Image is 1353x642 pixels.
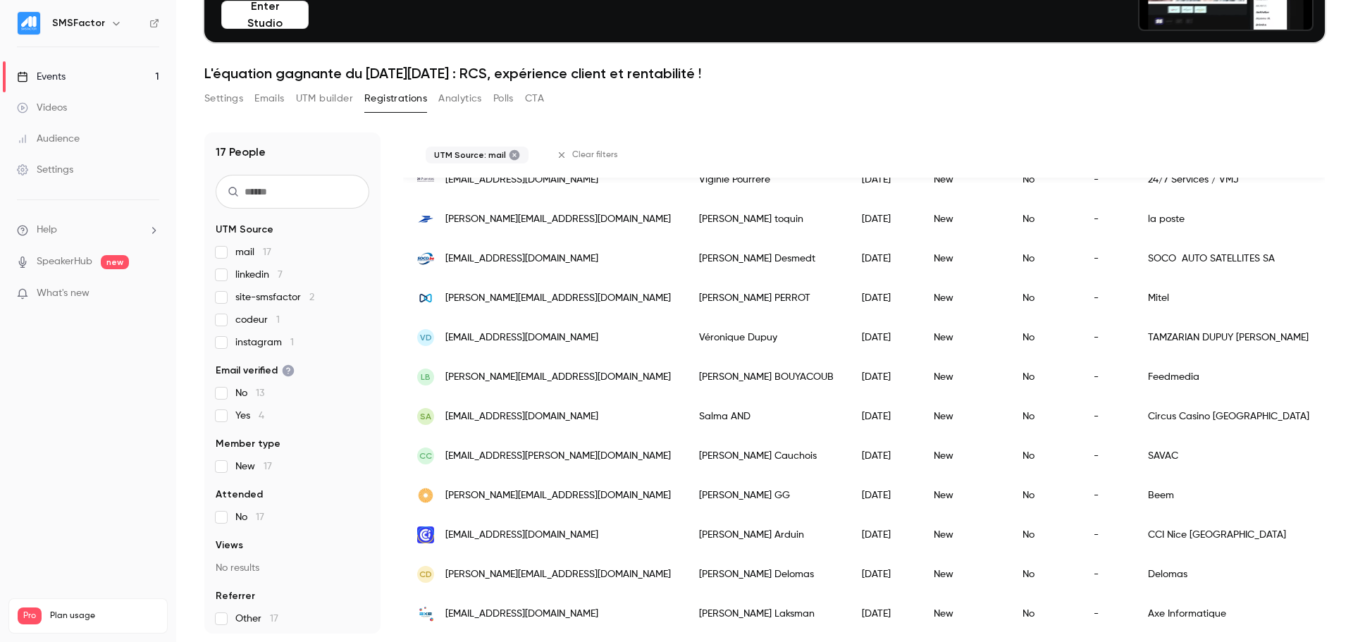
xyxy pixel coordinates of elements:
[235,409,264,423] span: Yes
[37,223,57,237] span: Help
[235,245,271,259] span: mail
[848,278,920,318] div: [DATE]
[419,568,432,581] span: CD
[1008,397,1080,436] div: No
[235,510,264,524] span: No
[920,239,1008,278] div: New
[1134,436,1323,476] div: SAVAC
[445,528,598,543] span: [EMAIL_ADDRESS][DOMAIN_NAME]
[417,526,434,543] img: cote-azur.cci.fr
[685,555,848,594] div: [PERSON_NAME] Delomas
[1134,278,1323,318] div: Mitel
[276,315,280,325] span: 1
[417,487,434,504] img: beemenergy.com
[216,538,243,553] span: Views
[17,223,159,237] li: help-dropdown-opener
[17,132,80,146] div: Audience
[216,364,295,378] span: Email verified
[445,331,598,345] span: [EMAIL_ADDRESS][DOMAIN_NAME]
[920,436,1008,476] div: New
[216,144,266,161] h1: 17 People
[421,371,431,383] span: LB
[445,173,598,187] span: [EMAIL_ADDRESS][DOMAIN_NAME]
[235,612,278,626] span: Other
[920,357,1008,397] div: New
[551,144,626,166] button: Clear filters
[18,12,40,35] img: SMSFactor
[1080,594,1134,634] div: -
[264,462,272,471] span: 17
[685,357,848,397] div: [PERSON_NAME] BOUYACOUB
[493,87,514,110] button: Polls
[848,357,920,397] div: [DATE]
[1008,594,1080,634] div: No
[221,1,309,29] button: Enter Studio
[216,561,369,575] p: No results
[419,450,432,462] span: CC
[1008,160,1080,199] div: No
[1008,476,1080,515] div: No
[685,199,848,239] div: [PERSON_NAME] toquin
[417,211,434,228] img: laposte.fr
[37,254,92,269] a: SpeakerHub
[848,160,920,199] div: [DATE]
[920,160,1008,199] div: New
[216,488,263,502] span: Attended
[920,397,1008,436] div: New
[1134,160,1323,199] div: 24/7 Services / VMJ
[1008,239,1080,278] div: No
[1008,278,1080,318] div: No
[259,411,264,421] span: 4
[1080,436,1134,476] div: -
[445,212,671,227] span: [PERSON_NAME][EMAIL_ADDRESS][DOMAIN_NAME]
[216,589,255,603] span: Referrer
[685,160,848,199] div: Viginie Pourrere
[1008,357,1080,397] div: No
[256,512,264,522] span: 17
[685,239,848,278] div: [PERSON_NAME] Desmedt
[1080,357,1134,397] div: -
[848,594,920,634] div: [DATE]
[417,250,434,267] img: soco.be
[17,70,66,84] div: Events
[204,87,243,110] button: Settings
[1080,278,1134,318] div: -
[509,149,520,161] button: Remove "mail" from selected "UTM Source" filter
[572,149,618,161] span: Clear filters
[235,459,272,474] span: New
[445,607,598,622] span: [EMAIL_ADDRESS][DOMAIN_NAME]
[417,605,434,622] img: axeinfo.fr
[18,607,42,624] span: Pro
[420,410,431,423] span: SA
[1080,476,1134,515] div: -
[101,255,129,269] span: new
[1134,476,1323,515] div: Beem
[417,290,434,307] img: mitel.com
[216,437,280,451] span: Member type
[445,409,598,424] span: [EMAIL_ADDRESS][DOMAIN_NAME]
[685,318,848,357] div: Véronique Dupuy
[270,614,278,624] span: 17
[1134,199,1323,239] div: la poste
[1008,515,1080,555] div: No
[364,87,427,110] button: Registrations
[1080,199,1134,239] div: -
[278,270,283,280] span: 7
[1008,199,1080,239] div: No
[1008,555,1080,594] div: No
[445,567,671,582] span: [PERSON_NAME][EMAIL_ADDRESS][DOMAIN_NAME]
[685,436,848,476] div: [PERSON_NAME] Cauchois
[920,318,1008,357] div: New
[420,331,432,344] span: VD
[235,313,280,327] span: codeur
[438,87,482,110] button: Analytics
[254,87,284,110] button: Emails
[445,370,671,385] span: [PERSON_NAME][EMAIL_ADDRESS][DOMAIN_NAME]
[685,397,848,436] div: Salma AND
[445,488,671,503] span: [PERSON_NAME][EMAIL_ADDRESS][DOMAIN_NAME]
[1134,515,1323,555] div: CCI Nice [GEOGRAPHIC_DATA]
[1008,318,1080,357] div: No
[296,87,353,110] button: UTM builder
[445,291,671,306] span: [PERSON_NAME][EMAIL_ADDRESS][DOMAIN_NAME]
[685,515,848,555] div: [PERSON_NAME] Arduin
